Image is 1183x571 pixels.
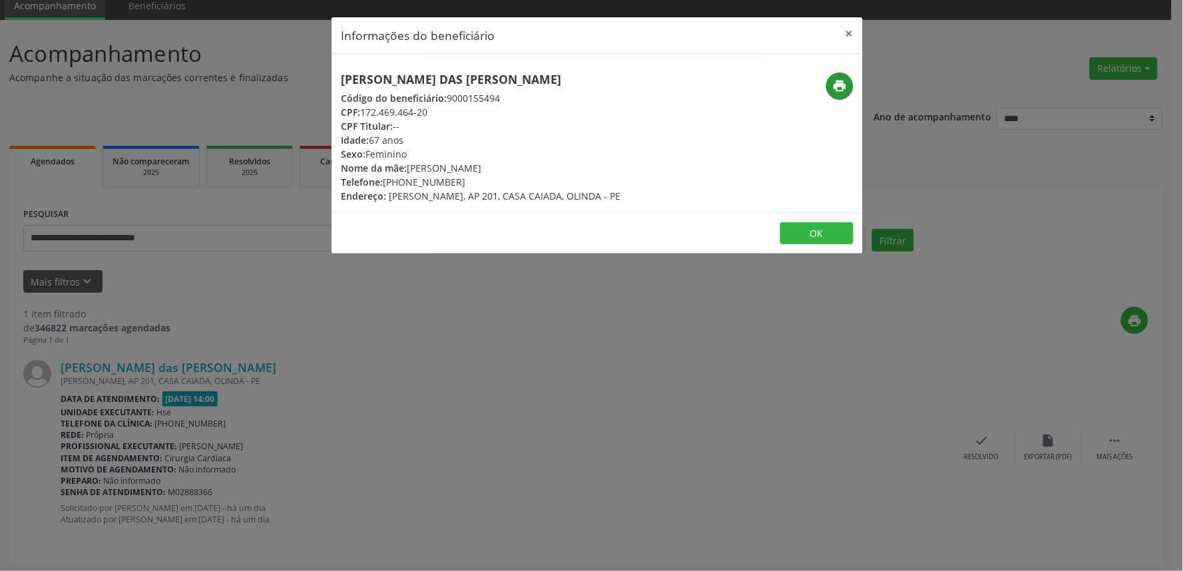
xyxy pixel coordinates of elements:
[341,106,360,118] span: CPF:
[341,134,369,146] span: Idade:
[341,161,620,175] div: [PERSON_NAME]
[341,119,620,133] div: --
[341,120,393,132] span: CPF Titular:
[833,79,847,93] i: print
[341,91,620,105] div: 9000155494
[341,148,365,160] span: Sexo:
[341,27,495,44] h5: Informações do beneficiário
[389,190,620,202] span: [PERSON_NAME], AP 201, CASA CAIADA, OLINDA - PE
[341,175,620,189] div: [PHONE_NUMBER]
[341,176,383,188] span: Telefone:
[826,73,853,100] button: print
[341,133,620,147] div: 67 anos
[341,73,620,87] h5: [PERSON_NAME] das [PERSON_NAME]
[341,92,447,104] span: Código do beneficiário:
[341,105,620,119] div: 172.469.464-20
[780,222,853,245] button: OK
[341,147,620,161] div: Feminino
[341,162,407,174] span: Nome da mãe:
[341,190,386,202] span: Endereço:
[836,17,863,50] button: Close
